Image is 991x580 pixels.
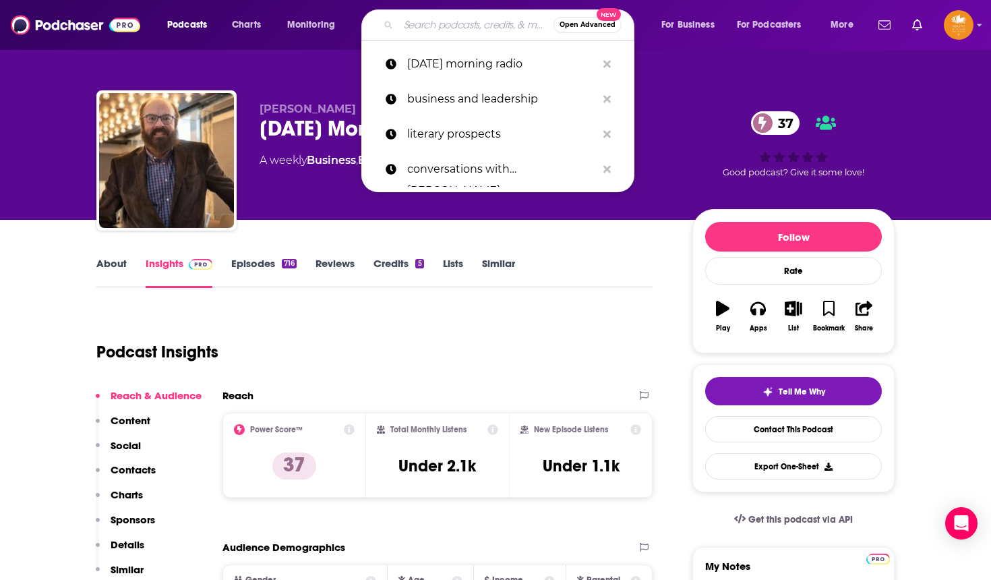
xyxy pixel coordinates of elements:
[158,14,224,36] button: open menu
[482,257,515,288] a: Similar
[96,538,144,563] button: Details
[788,324,799,332] div: List
[543,456,620,476] h3: Under 1.1k
[361,152,634,187] a: conversations with [PERSON_NAME]
[390,425,467,434] h2: Total Monthly Listens
[723,167,864,177] span: Good podcast? Give it some love!
[407,47,597,82] p: monday morning radio
[260,103,356,115] span: [PERSON_NAME]
[111,389,202,402] p: Reach & Audience
[415,259,423,268] div: 5
[728,14,821,36] button: open menu
[740,292,775,341] button: Apps
[560,22,615,28] span: Open Advanced
[762,386,773,397] img: tell me why sparkle
[111,538,144,551] p: Details
[96,342,218,362] h1: Podcast Insights
[111,563,144,576] p: Similar
[374,9,647,40] div: Search podcasts, credits, & more...
[751,111,800,135] a: 37
[111,439,141,452] p: Social
[260,152,539,169] div: A weekly podcast
[96,513,155,538] button: Sponsors
[146,257,212,288] a: InsightsPodchaser Pro
[96,488,143,513] button: Charts
[358,154,434,167] a: Entrepreneur
[96,439,141,464] button: Social
[945,507,978,540] div: Open Intercom Messenger
[223,14,269,36] a: Charts
[111,463,156,476] p: Contacts
[111,513,155,526] p: Sponsors
[316,257,355,288] a: Reviews
[716,324,730,332] div: Play
[855,324,873,332] div: Share
[111,414,150,427] p: Content
[737,16,802,34] span: For Podcasters
[278,14,353,36] button: open menu
[779,386,825,397] span: Tell Me Why
[831,16,853,34] span: More
[764,111,800,135] span: 37
[96,414,150,439] button: Content
[167,16,207,34] span: Podcasts
[692,103,895,186] div: 37Good podcast? Give it some love!
[189,259,212,270] img: Podchaser Pro
[307,154,356,167] a: Business
[705,257,882,285] div: Rate
[11,12,140,38] img: Podchaser - Follow, Share and Rate Podcasts
[944,10,973,40] img: User Profile
[847,292,882,341] button: Share
[222,389,253,402] h2: Reach
[723,503,864,536] a: Get this podcast via API
[907,13,928,36] a: Show notifications dropdown
[705,292,740,341] button: Play
[661,16,715,34] span: For Business
[96,257,127,288] a: About
[356,154,358,167] span: ,
[748,514,853,525] span: Get this podcast via API
[222,541,345,554] h2: Audience Demographics
[776,292,811,341] button: List
[652,14,731,36] button: open menu
[407,117,597,152] p: literary prospects
[866,554,890,564] img: Podchaser Pro
[944,10,973,40] button: Show profile menu
[705,453,882,480] button: Export One-Sheet
[272,453,316,480] p: 37
[443,257,463,288] a: Lists
[232,16,261,34] span: Charts
[750,324,767,332] div: Apps
[534,425,608,434] h2: New Episode Listens
[96,389,202,414] button: Reach & Audience
[96,463,156,488] button: Contacts
[361,117,634,152] a: literary prospects
[705,377,882,405] button: tell me why sparkleTell Me Why
[944,10,973,40] span: Logged in as ShreveWilliams
[373,257,423,288] a: Credits5
[866,552,890,564] a: Pro website
[398,14,553,36] input: Search podcasts, credits, & more...
[398,456,476,476] h3: Under 2.1k
[282,259,297,268] div: 716
[705,416,882,442] a: Contact This Podcast
[813,324,845,332] div: Bookmark
[231,257,297,288] a: Episodes716
[811,292,846,341] button: Bookmark
[705,222,882,252] button: Follow
[597,8,621,21] span: New
[250,425,303,434] h2: Power Score™
[111,488,143,501] p: Charts
[407,82,597,117] p: business and leadership
[99,93,234,228] img: Monday Morning Radio
[407,152,597,187] p: conversations with coleman
[287,16,335,34] span: Monitoring
[361,82,634,117] a: business and leadership
[821,14,870,36] button: open menu
[361,47,634,82] a: [DATE] morning radio
[553,17,622,33] button: Open AdvancedNew
[873,13,896,36] a: Show notifications dropdown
